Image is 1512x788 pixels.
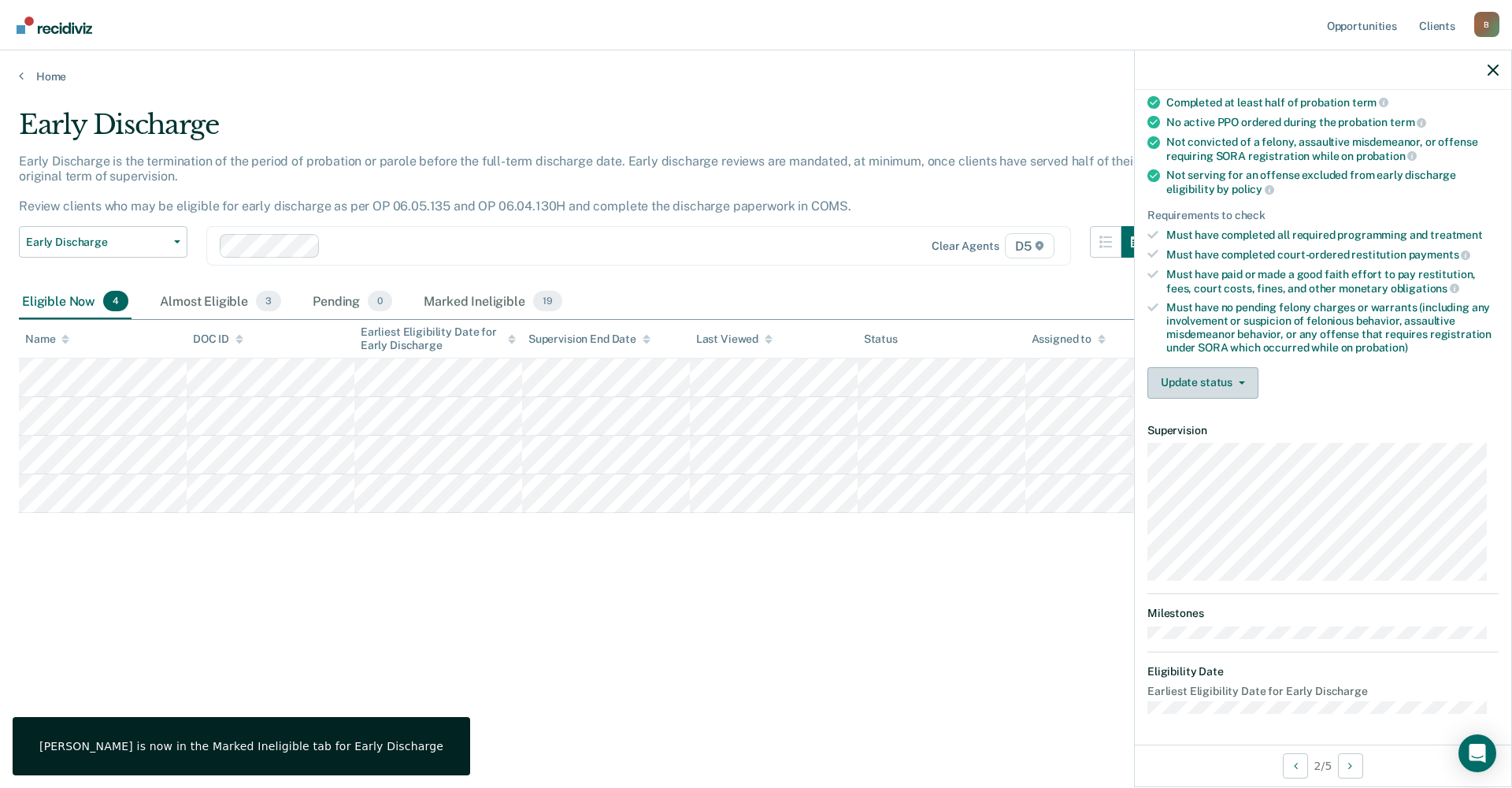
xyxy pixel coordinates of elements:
span: treatment [1430,229,1483,241]
img: Recidiviz [17,17,92,34]
div: Must have paid or made a good faith effort to pay restitution, fees, court costs, fines, and othe... [1166,268,1499,295]
span: term [1390,116,1426,128]
div: Last Viewed [696,333,773,346]
dt: Eligibility Date [1147,665,1499,678]
button: Next Opportunity [1338,753,1363,779]
span: 3 [256,291,281,311]
div: Clear agents [932,240,999,253]
span: probation [1356,150,1417,162]
div: Not convicted of a felony, assaultive misdemeanor, or offense requiring SORA registration while on [1166,136,1499,162]
span: 0 [368,291,392,311]
div: Eligible Now [19,284,132,319]
div: 2 / 5 [1135,745,1511,786]
span: D5 [1005,233,1054,258]
div: Open Intercom Messenger [1458,734,1496,772]
span: probation) [1355,341,1408,354]
p: Early Discharge is the termination of the period of probation or parole before the full-term disc... [19,154,1137,214]
span: term [1352,96,1388,109]
span: Early Discharge [26,236,168,249]
div: No active PPO ordered during the probation [1166,115,1499,129]
div: Must have completed all required programming and [1166,229,1499,242]
div: [PERSON_NAME] is now in the Marked Ineligible tab for Early Discharge [39,739,443,753]
div: Completed at least half of probation [1166,95,1499,110]
button: Profile dropdown button [1474,12,1499,37]
a: Home [19,69,1493,84]
span: policy [1232,183,1274,195]
span: payments [1409,248,1471,261]
button: Update status [1147,367,1258,399]
div: B [1474,12,1499,37]
div: Must have no pending felony charges or warrants (including any involvement or suspicion of feloni... [1166,301,1499,354]
div: Supervision End Date [528,333,650,346]
div: Earliest Eligibility Date for Early Discharge [361,325,516,352]
dt: Milestones [1147,607,1499,620]
span: obligations [1391,282,1459,295]
div: Name [25,333,69,346]
div: Requirements to check [1147,209,1499,222]
div: Marked Ineligible [421,284,565,319]
span: 19 [533,291,562,311]
div: Almost Eligible [157,284,284,319]
dt: Supervision [1147,424,1499,437]
span: 4 [103,291,128,311]
button: Previous Opportunity [1283,753,1308,779]
div: Status [864,333,898,346]
div: DOC ID [193,333,243,346]
div: Assigned to [1032,333,1106,346]
dt: Earliest Eligibility Date for Early Discharge [1147,685,1499,698]
div: Early Discharge [19,109,1153,154]
div: Pending [309,284,395,319]
div: Must have completed court-ordered restitution [1166,247,1499,262]
div: Not serving for an offense excluded from early discharge eligibility by [1166,169,1499,195]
